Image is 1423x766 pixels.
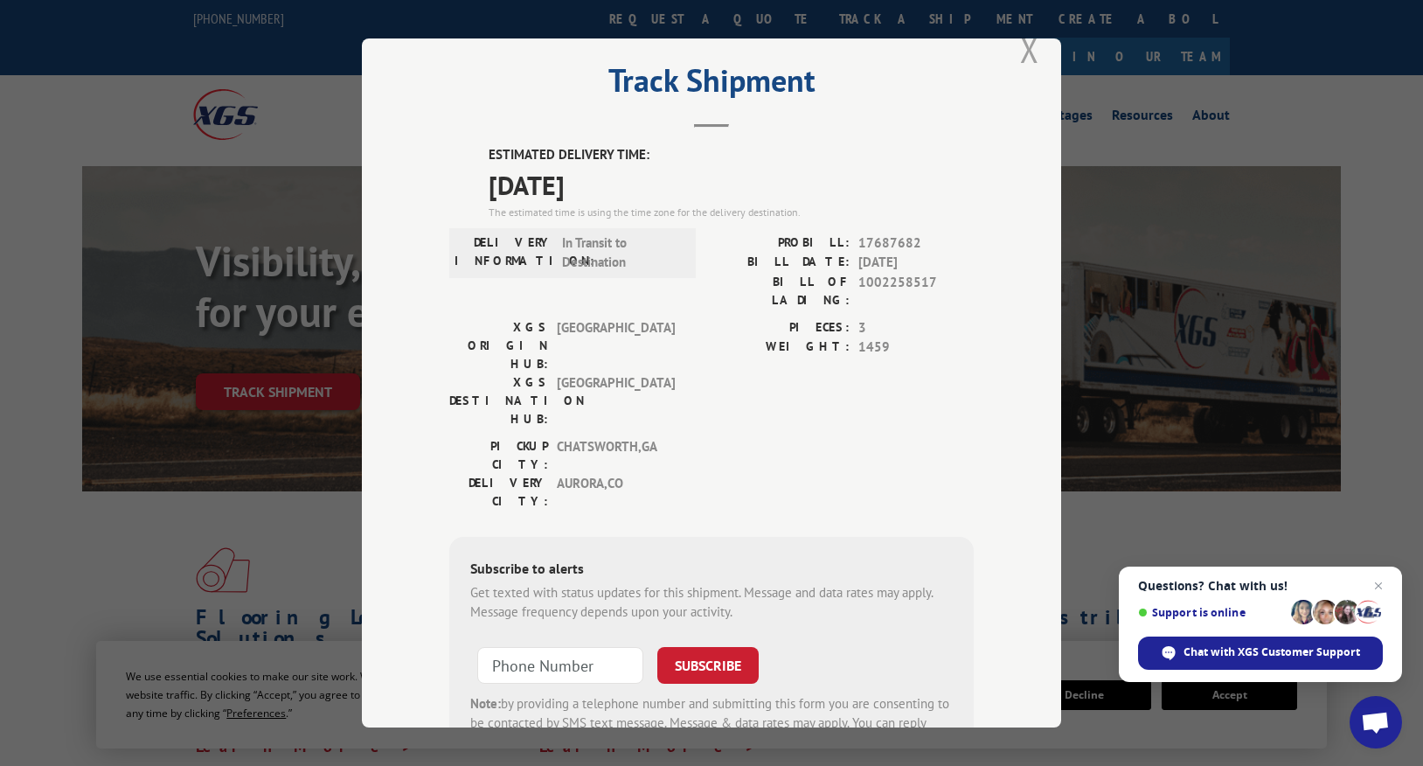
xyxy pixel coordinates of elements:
[858,272,974,309] span: 1002258517
[1020,26,1039,73] button: Close modal
[489,164,974,204] span: [DATE]
[470,557,953,582] div: Subscribe to alerts
[557,436,675,473] span: CHATSWORTH , GA
[557,473,675,510] span: AURORA , CO
[1368,575,1389,596] span: Close chat
[858,253,974,273] span: [DATE]
[858,233,974,253] span: 17687682
[470,582,953,622] div: Get texted with status updates for this shipment. Message and data rates may apply. Message frequ...
[557,317,675,373] span: [GEOGRAPHIC_DATA]
[455,233,553,272] label: DELIVERY INFORMATION:
[1138,606,1285,619] span: Support is online
[711,272,850,309] label: BILL OF LADING:
[711,233,850,253] label: PROBILL:
[1138,637,1383,670] div: Chat with XGS Customer Support
[489,145,974,165] label: ESTIMATED DELIVERY TIME:
[489,204,974,219] div: The estimated time is using the time zone for the delivery destination.
[470,694,501,711] strong: Note:
[477,646,643,683] input: Phone Number
[562,233,680,272] span: In Transit to Destination
[557,373,675,428] span: [GEOGRAPHIC_DATA]
[1350,696,1402,749] div: Open chat
[470,693,953,753] div: by providing a telephone number and submitting this form you are consenting to be contacted by SM...
[449,317,548,373] label: XGS ORIGIN HUB:
[1184,644,1360,660] span: Chat with XGS Customer Support
[711,338,850,358] label: WEIGHT:
[1138,579,1383,593] span: Questions? Chat with us!
[449,68,974,101] h2: Track Shipment
[858,317,974,338] span: 3
[449,473,548,510] label: DELIVERY CITY:
[449,373,548,428] label: XGS DESTINATION HUB:
[711,253,850,273] label: BILL DATE:
[711,317,850,338] label: PIECES:
[657,646,759,683] button: SUBSCRIBE
[858,338,974,358] span: 1459
[449,436,548,473] label: PICKUP CITY:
